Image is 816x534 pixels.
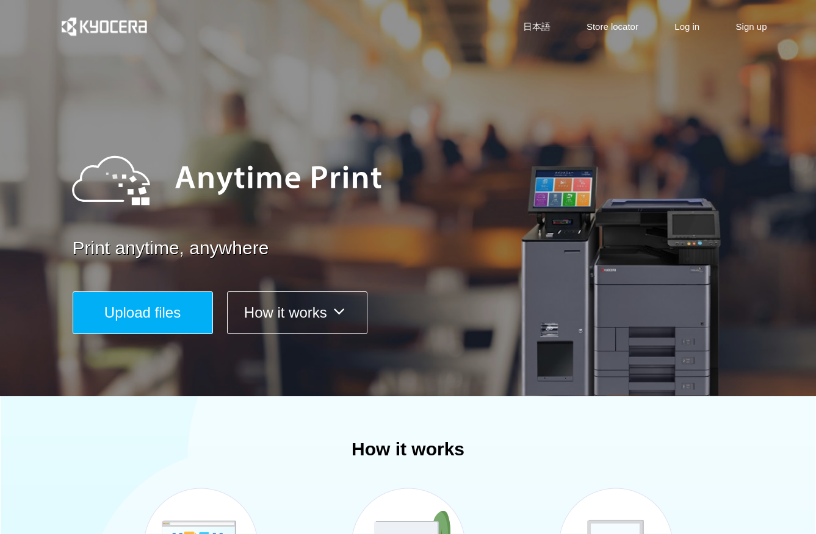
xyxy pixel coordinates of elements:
[587,20,638,33] a: Store locator
[104,304,181,321] span: Upload files
[73,291,213,334] button: Upload files
[73,235,774,262] a: Print anytime, anywhere
[523,20,551,33] a: 日本語
[227,291,367,334] button: How it works
[736,20,767,33] a: Sign up
[674,20,699,33] a: Log in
